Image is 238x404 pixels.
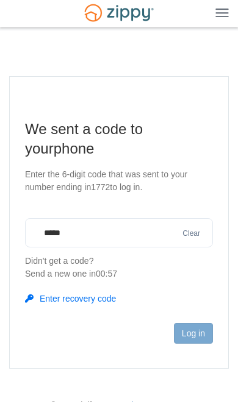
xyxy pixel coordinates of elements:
[174,325,213,346] button: Log in
[25,121,213,160] h1: We sent a code to your phone
[25,257,213,282] p: Didn't get a code?
[77,1,161,29] img: Logo
[25,170,213,196] p: Enter the 6-digit code that was sent to your number ending in 1772 to log in.
[215,10,229,19] img: Mobile Dropdown Menu
[25,294,116,307] button: Enter recovery code
[25,269,213,282] div: Send a new one in 00:57
[179,230,204,241] button: Clear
